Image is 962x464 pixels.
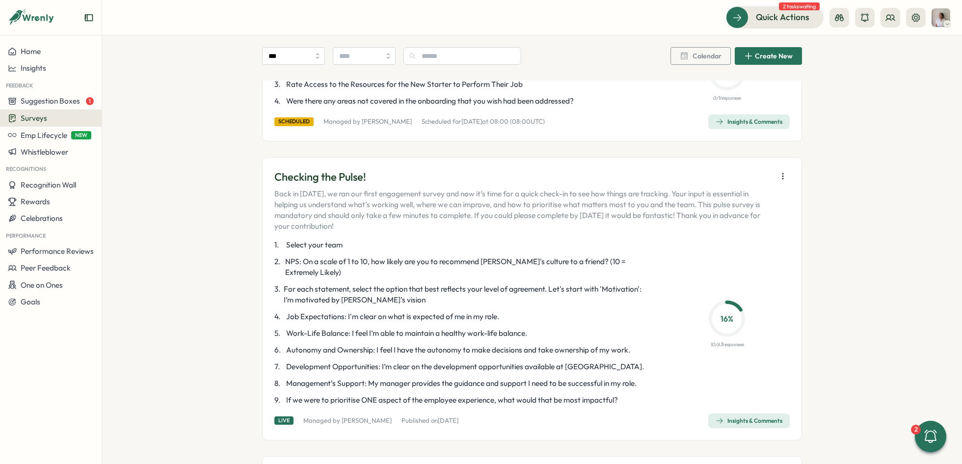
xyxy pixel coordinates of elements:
span: Surveys [21,113,47,123]
button: Calendar [670,47,731,65]
button: 2 [915,421,946,452]
span: Autonomy and Ownership: I feel I have the autonomy to make decisions and take ownership of my work. [286,345,630,355]
div: Insights & Comments [716,118,782,126]
span: 1 . [274,240,284,250]
span: If we were to prioritise ONE aspect of the employee experience, what would that be most impactful? [286,395,618,406]
p: Managed by [303,416,392,425]
span: For each statement, select the option that best reflects your level of agreement. Let's start wit... [284,284,652,305]
span: Create New [755,53,793,59]
span: Goals [21,297,40,306]
span: Were there any areas not covered in the onboarding that you wish had been addressed? [286,96,574,107]
p: 16 % [712,313,742,325]
span: 5 . [274,328,284,339]
p: Scheduled for at [422,117,545,126]
p: 0 / 1 responses [713,94,741,102]
span: One on Ones [21,280,63,290]
div: Insights & Comments [716,417,782,425]
span: Rate Access to the Resources for the New Starter to Perform Their Job [286,79,523,90]
span: Recognition Wall [21,180,76,190]
p: Checking the Pulse! [274,169,772,185]
span: Management’s Support: My manager provides the guidance and support I need to be successful in my ... [286,378,637,389]
span: 6 . [274,345,284,355]
span: Peer Feedback [21,263,71,273]
span: [DATE] [461,117,482,125]
span: 3 . [274,284,282,305]
span: Quick Actions [756,11,809,24]
span: 8 . [274,378,284,389]
span: [DATE] [438,416,458,424]
a: [PERSON_NAME] [362,117,412,125]
span: Emp Lifecycle [21,131,67,140]
img: Alejandra Catania [932,8,950,27]
span: NPS: On a scale of 1 to 10, how likely are you to recommend [PERSON_NAME]'s culture to a friend? ... [285,256,652,278]
span: Suggestion Boxes [21,96,80,106]
button: Create New [735,47,802,65]
button: Insights & Comments [708,413,790,428]
span: 3 . [274,79,284,90]
span: Whistleblower [21,147,68,157]
span: Work-Life Balance: I feel I’m able to maintain a healthy work-life balance. [286,328,527,339]
p: 10 / 63 responses [710,341,744,349]
span: 2 . [274,256,283,278]
span: Development Opportunities: I’m clear on the development opportunities available at [GEOGRAPHIC_DA... [286,361,644,372]
span: ( 08:00 UTC) [510,117,545,125]
div: Live [274,416,294,425]
p: Managed by [323,117,412,126]
span: Job Expectations: I'm clear on what is expected of me in my role. [286,311,499,322]
span: Select your team [286,240,343,250]
p: Published on [401,416,458,425]
span: 4 . [274,96,284,107]
span: 9 . [274,395,284,406]
span: 7 . [274,361,284,372]
span: 4 . [274,311,284,322]
span: Home [21,47,41,56]
button: Expand sidebar [84,13,94,23]
button: Insights & Comments [708,114,790,129]
span: NEW [71,131,91,139]
div: scheduled [274,117,314,126]
p: Back in [DATE], we ran our first engagement survey and now it’s time for a quick check-in to see ... [274,189,772,232]
span: 1 [86,97,94,105]
span: Performance Reviews [21,246,94,256]
span: 08:00 [490,117,508,125]
span: Calendar [693,53,721,59]
div: 2 [911,425,921,435]
button: Quick Actions [726,6,824,28]
span: Rewards [21,197,50,206]
span: 2 tasks waiting [779,2,820,10]
span: Celebrations [21,214,63,223]
span: Insights [21,63,46,73]
a: [PERSON_NAME] [342,416,392,424]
